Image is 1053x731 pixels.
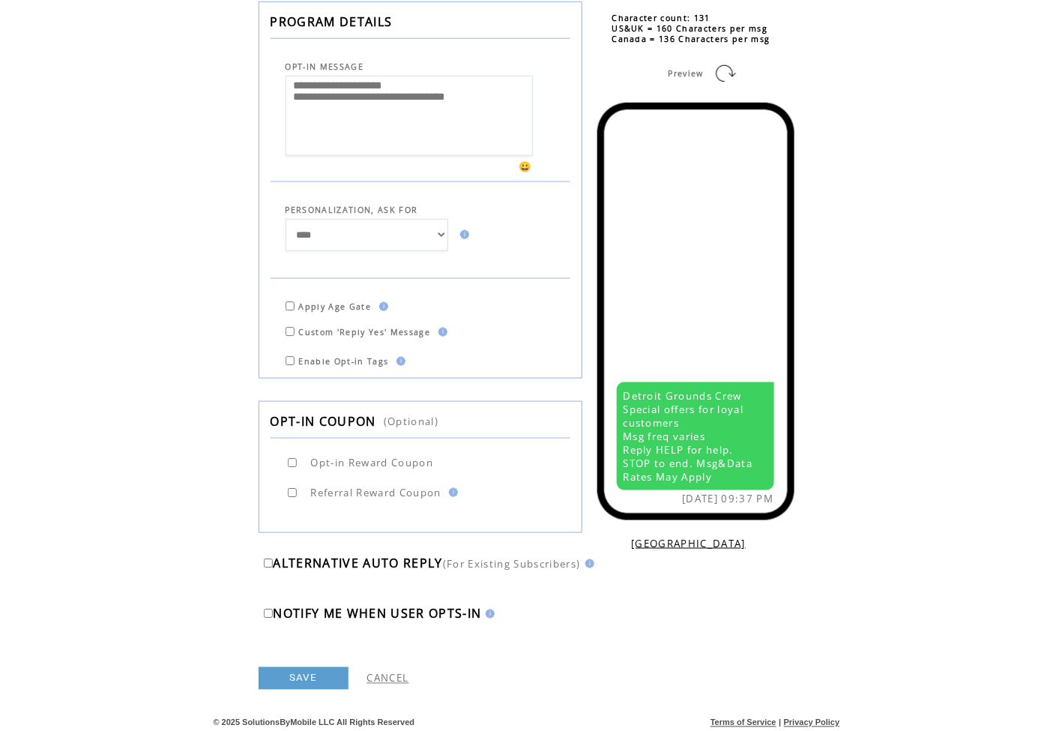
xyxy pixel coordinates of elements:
[273,556,442,572] span: ALTERNATIVE AUTO REPLY
[214,718,415,727] span: © 2025 SolutionsByMobile LLC All Rights Reserved
[481,610,495,619] img: help.gif
[298,301,371,312] span: Apply Age Gate
[632,537,746,550] a: [GEOGRAPHIC_DATA]
[310,486,441,499] span: Referral Reward Coupon
[443,558,581,571] span: (For Existing Subscribers)
[259,667,349,690] a: SAVE
[392,357,405,366] img: help.gif
[779,718,781,727] span: |
[286,205,418,215] span: PERSONALIZATION, ASK FOR
[612,34,770,44] span: Canada = 136 Characters per msg
[624,389,753,484] span: Detroit Grounds Crew Special offers for loyal customers Msg freq varies Reply HELP for help. STOP...
[310,456,433,469] span: Opt-in Reward Coupon
[581,559,594,568] img: help.gif
[384,415,438,428] span: (Optional)
[444,488,458,497] img: help.gif
[271,413,376,430] span: OPT-IN COUPON
[298,327,430,337] span: Custom 'Reply Yes' Message
[669,68,704,79] span: Preview
[271,13,393,30] span: PROGRAM DETAILS
[273,606,481,622] span: NOTIFY ME WHEN USER OPTS-IN
[298,356,388,367] span: Enable Opt-in Tags
[612,23,768,34] span: US&UK = 160 Characters per msg
[286,61,364,72] span: OPT-IN MESSAGE
[367,672,409,685] a: CANCEL
[434,328,447,337] img: help.gif
[519,160,532,173] span: 😀
[612,13,711,23] span: Character count: 131
[784,718,840,727] a: Privacy Policy
[375,302,388,311] img: help.gif
[456,230,469,239] img: help.gif
[710,718,776,727] a: Terms of Service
